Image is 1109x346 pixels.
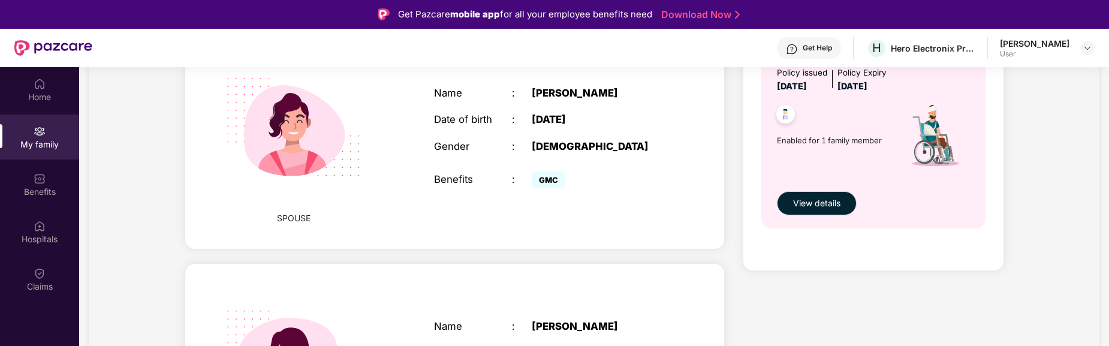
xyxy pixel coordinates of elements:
[837,67,887,79] div: Policy Expiry
[777,134,891,146] span: Enabled for 1 family member
[34,220,46,232] img: svg+xml;base64,PHN2ZyBpZD0iSG9zcGl0YWxzIiB4bWxucz0iaHR0cDovL3d3dy53My5vcmcvMjAwMC9zdmciIHdpZHRoPS...
[777,191,857,215] button: View details
[793,197,840,210] span: View details
[434,88,512,100] div: Name
[532,172,565,188] span: GMC
[1000,49,1069,59] div: User
[771,101,800,131] img: svg+xml;base64,PHN2ZyB4bWxucz0iaHR0cDovL3d3dy53My5vcmcvMjAwMC9zdmciIHdpZHRoPSI0OC45NDMiIGhlaWdodD...
[735,8,740,21] img: Stroke
[786,43,798,55] img: svg+xml;base64,PHN2ZyBpZD0iSGVscC0zMngzMiIgeG1sbnM9Imh0dHA6Ly93d3cudzMub3JnLzIwMDAvc3ZnIiB3aWR0aD...
[398,7,652,22] div: Get Pazcare for all your employee benefits need
[532,88,668,100] div: [PERSON_NAME]
[34,125,46,137] img: svg+xml;base64,PHN2ZyB3aWR0aD0iMjAiIGhlaWdodD0iMjAiIHZpZXdCb3g9IjAgMCAyMCAyMCIgZmlsbD0ibm9uZSIgeG...
[1083,43,1092,53] img: svg+xml;base64,PHN2ZyBpZD0iRHJvcGRvd24tMzJ4MzIiIHhtbG5zPSJodHRwOi8vd3d3LnczLm9yZy8yMDAwL3N2ZyIgd2...
[34,267,46,279] img: svg+xml;base64,PHN2ZyBpZD0iQ2xhaW0iIHhtbG5zPSJodHRwOi8vd3d3LnczLm9yZy8yMDAwL3N2ZyIgd2lkdGg9IjIwIi...
[512,174,531,186] div: :
[1000,38,1069,49] div: [PERSON_NAME]
[532,321,668,333] div: [PERSON_NAME]
[209,43,378,212] img: svg+xml;base64,PHN2ZyB4bWxucz0iaHR0cDovL3d3dy53My5vcmcvMjAwMC9zdmciIHdpZHRoPSIyMjQiIGhlaWdodD0iMT...
[34,78,46,90] img: svg+xml;base64,PHN2ZyBpZD0iSG9tZSIgeG1sbnM9Imh0dHA6Ly93d3cudzMub3JnLzIwMDAvc3ZnIiB3aWR0aD0iMjAiIG...
[872,41,881,55] span: H
[434,114,512,126] div: Date of birth
[532,114,668,126] div: [DATE]
[803,43,832,53] div: Get Help
[434,141,512,153] div: Gender
[777,81,807,91] span: [DATE]
[532,141,668,153] div: [DEMOGRAPHIC_DATA]
[277,212,311,225] span: SPOUSE
[837,81,867,91] span: [DATE]
[34,173,46,185] img: svg+xml;base64,PHN2ZyBpZD0iQmVuZWZpdHMiIHhtbG5zPSJodHRwOi8vd3d3LnczLm9yZy8yMDAwL3N2ZyIgd2lkdGg9Ij...
[512,321,531,333] div: :
[450,8,500,20] strong: mobile app
[891,43,975,54] div: Hero Electronix Private Limited
[512,88,531,100] div: :
[434,174,512,186] div: Benefits
[661,8,736,21] a: Download Now
[512,114,531,126] div: :
[14,40,92,56] img: New Pazcare Logo
[777,67,827,79] div: Policy issued
[434,321,512,333] div: Name
[512,141,531,153] div: :
[891,93,977,185] img: icon
[378,8,390,20] img: Logo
